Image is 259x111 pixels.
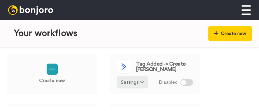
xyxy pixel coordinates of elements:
span: Tag Added -> Create [PERSON_NAME] [136,61,193,72]
p: Create new [39,77,65,84]
img: menu-white.svg [241,5,251,15]
a: Create new [7,54,97,94]
button: Settings [117,76,148,88]
span: Disabled [159,79,178,86]
div: Your workflows [14,27,77,40]
img: logo_activecampaign.svg [117,60,131,73]
a: Tag Added -> Create [PERSON_NAME]Settings Disabled [110,54,200,94]
img: bj-logo-header-white.svg [8,5,53,15]
button: Create new [208,26,252,41]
